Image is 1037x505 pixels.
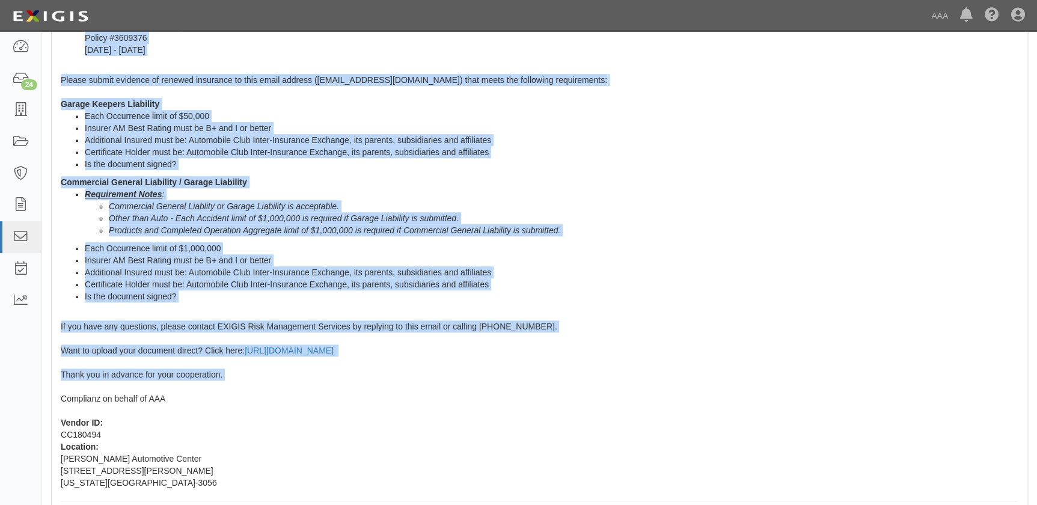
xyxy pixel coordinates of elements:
[85,158,1018,170] li: Is the document signed?
[85,134,1018,146] li: Additional Insured must be: Automobile Club Inter-Insurance Exchange, its parents, subsidiaries a...
[85,242,1018,254] li: Each Occurrence limit of $1,000,000
[85,20,1018,56] li: Garage Keepers Liability Policy #3609376 [DATE] - [DATE]
[109,224,1018,236] li: Products and Completed Operation Aggregate limit of $1,000,000 is required if Commercial General ...
[9,5,92,27] img: logo-5460c22ac91f19d4615b14bd174203de0afe785f0fc80cf4dbbc73dc1793850b.png
[85,290,1018,302] li: Is the document signed?
[85,110,1018,122] li: Each Occurrence limit of $50,000
[61,442,99,451] b: Location:
[61,177,247,187] strong: Commercial General Liability / Garage Liability
[109,200,1018,212] li: Commercial General Liablity or Garage Liability is acceptable.
[985,8,999,23] i: Help Center - Complianz
[61,418,103,427] b: Vendor ID:
[109,212,1018,224] li: Other than Auto - Each Accident limit of $1,000,000 is required if Garage Liability is submitted.
[85,188,1018,236] li: :
[21,79,37,90] div: 24
[245,346,334,355] a: [URL][DOMAIN_NAME]
[85,254,1018,266] li: Insurer AM Best Rating must be B+ and I or better
[85,266,1018,278] li: Additional Insured must be: Automobile Club Inter-Insurance Exchange, its parents, subsidiaries a...
[925,4,954,28] a: AAA
[85,189,162,199] u: Requirement Notes
[85,146,1018,158] li: Certificate Holder must be: Automobile Club Inter-Insurance Exchange, its parents, subsidiaries a...
[85,278,1018,290] li: Certificate Holder must be: Automobile Club Inter-Insurance Exchange, its parents, subsidiaries a...
[61,99,159,109] strong: Garage Keepers Liability
[85,122,1018,134] li: Insurer AM Best Rating must be B+ and I or better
